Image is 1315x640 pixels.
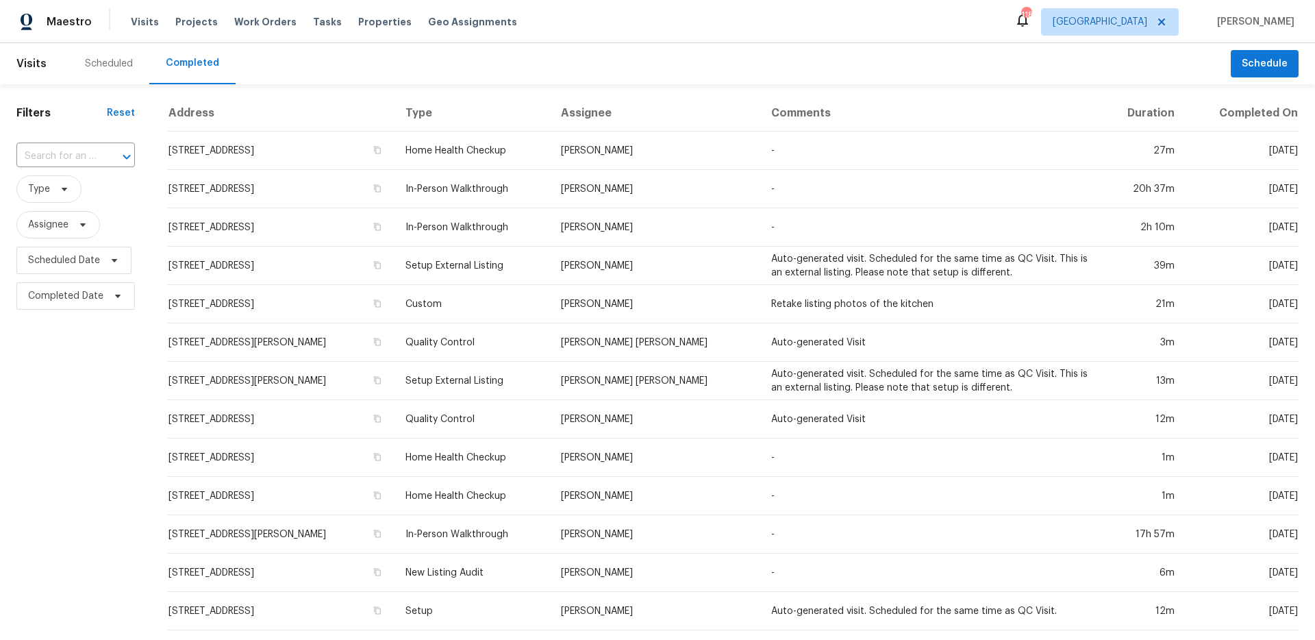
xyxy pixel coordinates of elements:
[394,323,550,362] td: Quality Control
[371,566,384,578] button: Copy Address
[1186,592,1299,630] td: [DATE]
[28,182,50,196] span: Type
[394,95,550,132] th: Type
[85,57,133,71] div: Scheduled
[760,400,1099,439] td: Auto-generated Visit
[371,221,384,233] button: Copy Address
[550,95,760,132] th: Assignee
[550,323,760,362] td: [PERSON_NAME] [PERSON_NAME]
[168,515,394,554] td: [STREET_ADDRESS][PERSON_NAME]
[1212,15,1294,29] span: [PERSON_NAME]
[550,515,760,554] td: [PERSON_NAME]
[1099,362,1186,400] td: 13m
[550,170,760,208] td: [PERSON_NAME]
[168,323,394,362] td: [STREET_ADDRESS][PERSON_NAME]
[550,362,760,400] td: [PERSON_NAME] [PERSON_NAME]
[1231,50,1299,78] button: Schedule
[550,554,760,592] td: [PERSON_NAME]
[168,362,394,400] td: [STREET_ADDRESS][PERSON_NAME]
[394,515,550,554] td: In-Person Walkthrough
[428,15,517,29] span: Geo Assignments
[16,49,47,79] span: Visits
[1186,554,1299,592] td: [DATE]
[28,218,68,232] span: Assignee
[550,400,760,439] td: [PERSON_NAME]
[1099,285,1186,323] td: 21m
[1242,56,1288,73] span: Schedule
[394,247,550,285] td: Setup External Listing
[1186,247,1299,285] td: [DATE]
[166,56,219,70] div: Completed
[1099,132,1186,170] td: 27m
[550,439,760,477] td: [PERSON_NAME]
[760,439,1099,477] td: -
[1099,592,1186,630] td: 12m
[168,95,394,132] th: Address
[1021,8,1031,22] div: 118
[394,554,550,592] td: New Listing Audit
[394,592,550,630] td: Setup
[760,592,1099,630] td: Auto-generated visit. Scheduled for the same time as QC Visit.
[371,336,384,348] button: Copy Address
[760,554,1099,592] td: -
[1186,95,1299,132] th: Completed On
[394,132,550,170] td: Home Health Checkup
[760,208,1099,247] td: -
[168,285,394,323] td: [STREET_ADDRESS]
[168,132,394,170] td: [STREET_ADDRESS]
[1186,170,1299,208] td: [DATE]
[1099,400,1186,439] td: 12m
[168,170,394,208] td: [STREET_ADDRESS]
[234,15,297,29] span: Work Orders
[168,554,394,592] td: [STREET_ADDRESS]
[371,259,384,271] button: Copy Address
[107,106,135,120] div: Reset
[760,285,1099,323] td: Retake listing photos of the kitchen
[1186,132,1299,170] td: [DATE]
[394,285,550,323] td: Custom
[760,247,1099,285] td: Auto-generated visit. Scheduled for the same time as QC Visit. This is an external listing. Pleas...
[760,362,1099,400] td: Auto-generated visit. Scheduled for the same time as QC Visit. This is an external listing. Pleas...
[760,95,1099,132] th: Comments
[1186,400,1299,439] td: [DATE]
[358,15,412,29] span: Properties
[1099,208,1186,247] td: 2h 10m
[168,208,394,247] td: [STREET_ADDRESS]
[1099,323,1186,362] td: 3m
[28,289,103,303] span: Completed Date
[394,208,550,247] td: In-Person Walkthrough
[168,592,394,630] td: [STREET_ADDRESS]
[1099,515,1186,554] td: 17h 57m
[550,285,760,323] td: [PERSON_NAME]
[117,147,136,167] button: Open
[394,439,550,477] td: Home Health Checkup
[371,182,384,195] button: Copy Address
[1053,15,1147,29] span: [GEOGRAPHIC_DATA]
[1186,362,1299,400] td: [DATE]
[371,374,384,386] button: Copy Address
[168,439,394,477] td: [STREET_ADDRESS]
[371,297,384,310] button: Copy Address
[1186,439,1299,477] td: [DATE]
[1099,554,1186,592] td: 6m
[550,592,760,630] td: [PERSON_NAME]
[1186,285,1299,323] td: [DATE]
[16,106,107,120] h1: Filters
[394,477,550,515] td: Home Health Checkup
[550,477,760,515] td: [PERSON_NAME]
[760,323,1099,362] td: Auto-generated Visit
[168,247,394,285] td: [STREET_ADDRESS]
[1186,208,1299,247] td: [DATE]
[760,170,1099,208] td: -
[1099,247,1186,285] td: 39m
[168,400,394,439] td: [STREET_ADDRESS]
[550,208,760,247] td: [PERSON_NAME]
[371,489,384,502] button: Copy Address
[168,477,394,515] td: [STREET_ADDRESS]
[313,17,342,27] span: Tasks
[16,146,97,167] input: Search for an address...
[371,604,384,617] button: Copy Address
[47,15,92,29] span: Maestro
[1186,477,1299,515] td: [DATE]
[371,451,384,463] button: Copy Address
